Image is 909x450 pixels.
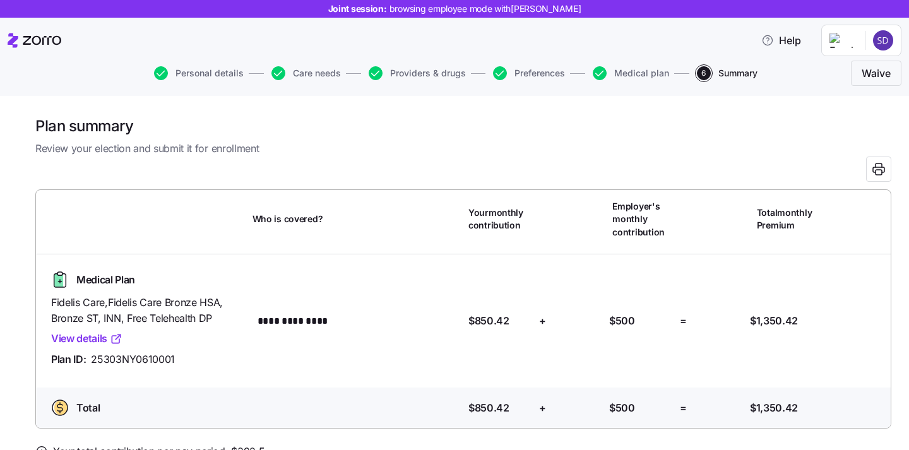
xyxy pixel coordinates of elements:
span: Medical Plan [76,272,135,288]
span: = [680,400,687,416]
span: $850.42 [468,313,509,329]
button: 6Summary [697,66,757,80]
span: Care needs [293,69,341,78]
span: $500 [609,313,635,329]
a: Personal details [151,66,244,80]
span: = [680,313,687,329]
a: View details [51,331,122,346]
img: Employer logo [829,33,855,48]
a: Medical plan [590,66,669,80]
button: Medical plan [593,66,669,80]
span: Who is covered? [252,213,323,225]
button: Waive [851,61,901,86]
span: Fidelis Care , Fidelis Care Bronze HSA, Bronze ST, INN, Free Telehealth DP [51,295,242,326]
button: Providers & drugs [369,66,466,80]
h1: Plan summary [35,116,891,136]
span: Preferences [514,69,565,78]
span: + [539,400,546,416]
span: browsing employee mode with [PERSON_NAME] [389,3,581,15]
a: Care needs [269,66,341,80]
span: Total [76,400,100,416]
button: Help [751,28,811,53]
span: Summary [718,69,757,78]
span: Employer's monthly contribution [612,200,674,239]
span: Plan ID: [51,352,86,367]
button: Personal details [154,66,244,80]
span: + [539,313,546,329]
button: Preferences [493,66,565,80]
img: 297bccb944049a049afeaf12b70407e1 [873,30,893,50]
span: $850.42 [468,400,509,416]
span: Joint session: [328,3,581,15]
span: Your monthly contribution [468,206,530,232]
a: 6Summary [694,66,757,80]
span: Review your election and submit it for enrollment [35,141,891,157]
span: Total monthly Premium [757,206,819,232]
a: Preferences [490,66,565,80]
span: 25303NY0610001 [91,352,175,367]
span: Personal details [175,69,244,78]
a: Providers & drugs [366,66,466,80]
span: Help [761,33,801,48]
span: $1,350.42 [750,400,798,416]
span: $500 [609,400,635,416]
span: Providers & drugs [390,69,466,78]
button: Care needs [271,66,341,80]
span: Medical plan [614,69,669,78]
span: $1,350.42 [750,313,798,329]
span: 6 [697,66,711,80]
span: Waive [862,66,891,81]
